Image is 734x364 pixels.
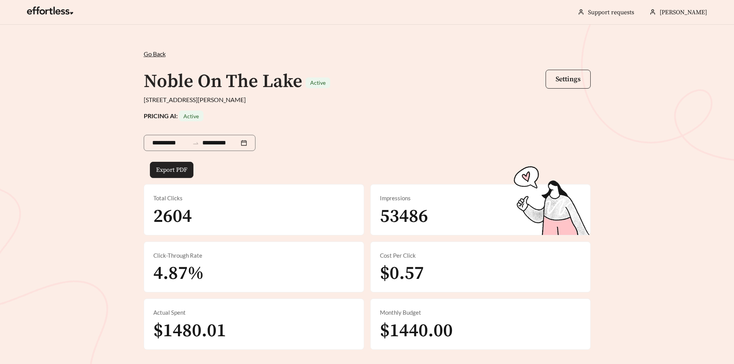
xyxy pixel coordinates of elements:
[153,205,192,228] span: 2604
[588,8,634,16] a: Support requests
[153,194,354,203] div: Total Clicks
[310,79,326,86] span: Active
[380,262,424,285] span: $0.57
[153,319,226,342] span: $1480.01
[380,194,581,203] div: Impressions
[380,319,453,342] span: $1440.00
[153,308,354,317] div: Actual Spent
[192,140,199,147] span: swap-right
[144,50,166,57] span: Go Back
[380,308,581,317] div: Monthly Budget
[546,70,591,89] button: Settings
[380,251,581,260] div: Cost Per Click
[183,113,199,119] span: Active
[156,165,187,174] span: Export PDF
[144,112,203,119] strong: PRICING AI:
[556,75,581,84] span: Settings
[153,251,354,260] div: Click-Through Rate
[192,139,199,146] span: to
[660,8,707,16] span: [PERSON_NAME]
[380,205,428,228] span: 53486
[144,70,302,93] h1: Noble On The Lake
[144,95,591,104] div: [STREET_ADDRESS][PERSON_NAME]
[150,162,193,178] button: Export PDF
[153,262,204,285] span: 4.87%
